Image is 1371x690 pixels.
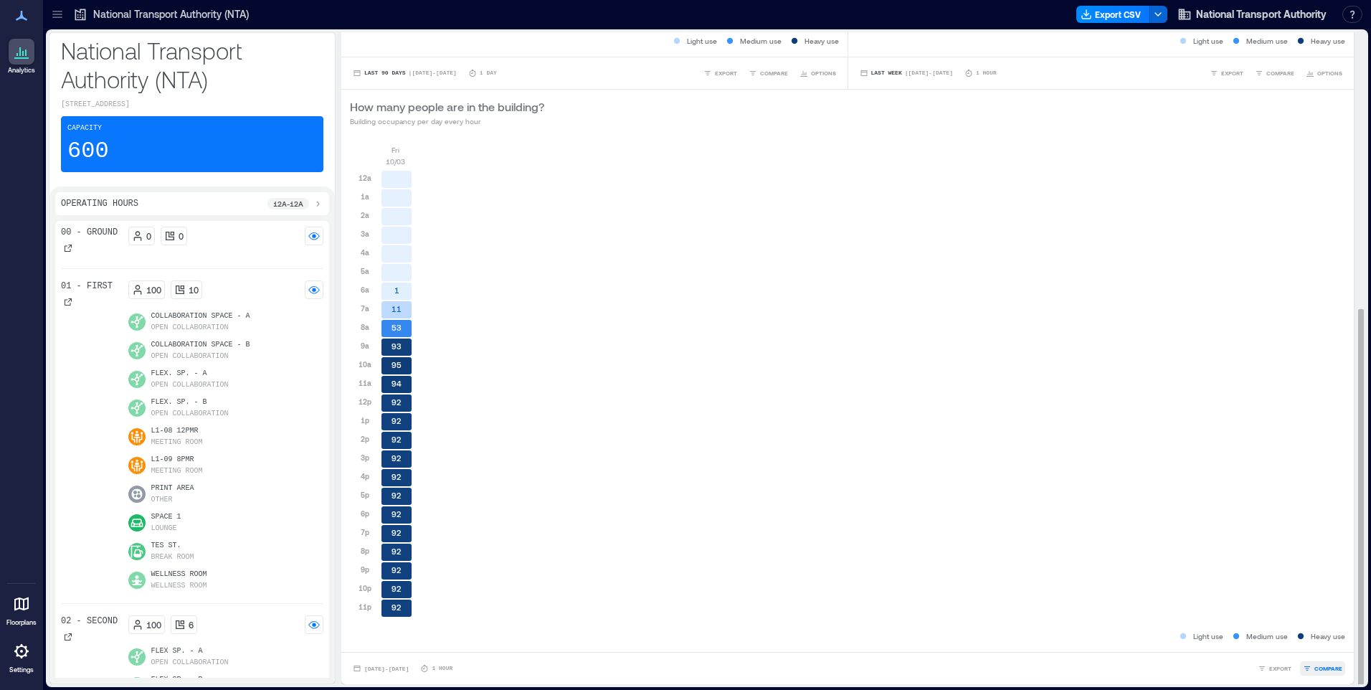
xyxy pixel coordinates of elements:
[151,657,229,668] p: Open Collaboration
[392,509,402,519] text: 92
[273,198,303,209] p: 12a - 12a
[61,615,118,627] p: 02 - Second
[392,547,402,556] text: 92
[361,415,369,426] p: 1p
[1193,630,1223,642] p: Light use
[701,66,740,80] button: EXPORT
[1252,66,1297,80] button: COMPARE
[151,483,194,494] p: Print Area
[146,619,161,630] p: 100
[361,265,369,277] p: 5a
[361,303,369,314] p: 7a
[392,304,402,313] text: 11
[8,66,35,75] p: Analytics
[151,379,229,391] p: Open Collaboration
[350,661,412,676] button: [DATE]-[DATE]
[151,311,250,322] p: Collaboration Space - A
[392,435,402,444] text: 92
[359,172,371,184] p: 12a
[61,227,118,238] p: 00 - Ground
[392,602,402,612] text: 92
[976,69,997,77] p: 1 Hour
[392,341,402,351] text: 93
[760,69,788,77] span: COMPARE
[359,359,371,370] p: 10a
[61,198,138,209] p: Operating Hours
[67,137,109,166] p: 600
[151,523,177,534] p: Lounge
[361,284,369,296] p: 6a
[1300,661,1345,676] button: COMPARE
[359,396,371,407] p: 12p
[392,323,402,332] text: 53
[146,284,161,296] p: 100
[61,280,113,292] p: 01 - First
[1193,35,1223,47] p: Light use
[179,230,184,242] p: 0
[4,34,39,79] a: Analytics
[151,540,194,552] p: Tes St.
[93,7,249,22] p: National Transport Authority (NTA)
[361,340,369,351] p: 9a
[364,666,409,672] span: [DATE] - [DATE]
[151,322,229,334] p: Open Collaboration
[1255,661,1294,676] button: EXPORT
[392,416,402,425] text: 92
[359,377,371,389] p: 11a
[1246,630,1288,642] p: Medium use
[361,321,369,333] p: 8a
[805,35,839,47] p: Heavy use
[361,508,369,519] p: 6p
[361,191,369,202] p: 1a
[151,397,229,408] p: Flex. Sp. - B
[811,69,836,77] span: OPTIONS
[392,565,402,575] text: 92
[151,339,250,351] p: Collaboration Space - B
[1303,66,1345,80] button: OPTIONS
[151,674,229,686] p: Flex Sp. - B
[361,526,369,538] p: 7p
[746,66,791,80] button: COMPARE
[1173,3,1331,26] button: National Transport Authority
[392,528,402,537] text: 92
[151,580,207,592] p: Wellness Room
[715,69,737,77] span: EXPORT
[386,156,405,167] p: 10/03
[61,99,323,110] p: [STREET_ADDRESS]
[740,35,782,47] p: Medium use
[1317,69,1342,77] span: OPTIONS
[151,351,229,362] p: Open Collaboration
[392,144,399,156] p: Fri
[392,397,402,407] text: 92
[1314,664,1342,673] span: COMPARE
[61,36,323,93] p: National Transport Authority (NTA)
[151,368,229,379] p: Flex. Sp. - A
[394,285,399,295] text: 1
[151,465,203,477] p: Meeting Room
[146,230,151,242] p: 0
[361,545,369,557] p: 8p
[151,569,207,580] p: Wellness Room
[350,66,460,80] button: Last 90 Days |[DATE]-[DATE]
[1246,35,1288,47] p: Medium use
[350,98,544,115] p: How many people are in the building?
[4,634,39,679] a: Settings
[151,425,203,437] p: L1-08 12PMR
[361,209,369,221] p: 2a
[151,494,173,506] p: Other
[189,619,194,630] p: 6
[392,360,402,369] text: 95
[9,666,34,674] p: Settings
[359,582,371,594] p: 10p
[687,35,717,47] p: Light use
[67,123,102,134] p: Capacity
[6,618,37,627] p: Floorplans
[857,66,956,80] button: Last Week |[DATE]-[DATE]
[1311,630,1345,642] p: Heavy use
[392,453,402,463] text: 92
[480,69,497,77] p: 1 Day
[151,552,194,563] p: Break Room
[1269,664,1291,673] span: EXPORT
[151,437,203,448] p: Meeting Room
[1196,7,1327,22] span: National Transport Authority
